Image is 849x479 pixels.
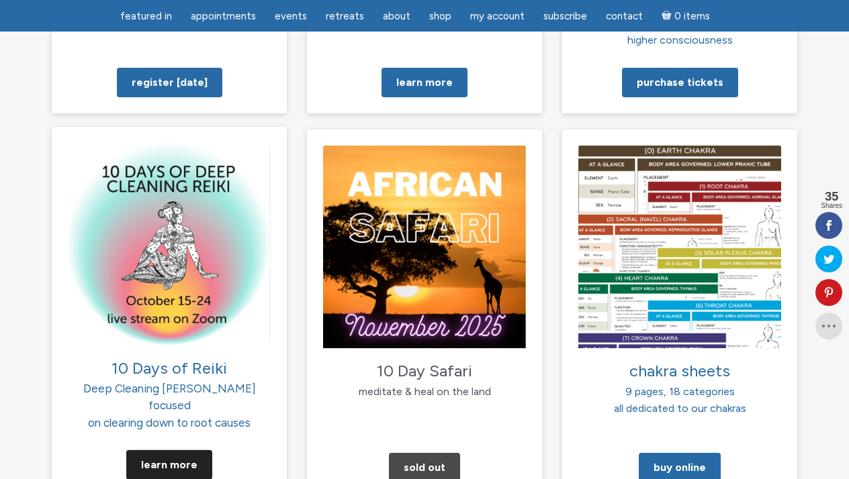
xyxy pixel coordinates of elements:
[382,68,467,97] a: Learn more
[629,361,730,380] span: chakra sheets
[654,2,718,30] a: Cart0 items
[622,68,738,97] a: Purchase tickets
[627,34,733,46] span: higher consciousness
[375,3,418,30] a: About
[821,203,842,209] span: Shares
[606,10,643,22] span: Contact
[821,191,842,203] span: 35
[112,3,180,30] a: featured in
[429,10,451,22] span: Shop
[275,10,307,22] span: Events
[191,10,256,22] span: Appointments
[470,10,525,22] span: My Account
[383,10,410,22] span: About
[267,3,315,30] a: Events
[83,362,256,412] span: Deep Cleaning [PERSON_NAME] focused
[111,358,227,377] span: 10 Days of Reiki
[614,402,746,415] span: all dedicated to our chakras
[662,10,674,22] i: Cart
[535,3,595,30] a: Subscribe
[88,415,251,429] span: on clearing down to root causes
[318,3,372,30] a: Retreats
[421,3,459,30] a: Shop
[120,10,172,22] span: featured in
[598,3,651,30] a: Contact
[117,68,222,97] a: Register [DATE]
[359,385,491,398] span: meditate & heal on the land
[625,385,735,398] span: 9 pages, 18 categories
[326,10,364,22] span: Retreats
[674,11,710,21] span: 0 items
[183,3,264,30] a: Appointments
[462,3,533,30] a: My Account
[543,10,587,22] span: Subscribe
[377,361,472,380] span: 10 Day Safari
